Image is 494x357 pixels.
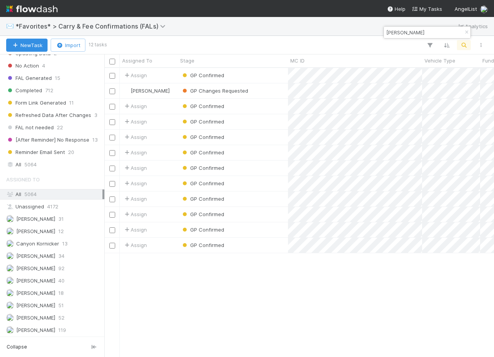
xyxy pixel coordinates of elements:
[109,150,115,156] input: Toggle Row Selected
[122,57,152,64] span: Assigned To
[385,28,462,37] input: Search...
[412,6,442,12] span: My Tasks
[109,88,115,94] input: Toggle Row Selected
[457,22,488,31] a: Analytics
[24,191,37,197] span: 5064
[109,243,115,249] input: Toggle Row Selected
[6,252,14,260] img: avatar_60e5bba5-e4c9-4ca2-8b5c-d649d5645218.png
[92,135,98,145] span: 13
[16,315,55,321] span: [PERSON_NAME]
[62,239,68,249] span: 13
[45,86,53,95] span: 712
[455,6,477,12] span: AngelList
[47,202,58,211] span: 4172
[6,240,14,247] img: avatar_d1f4bd1b-0b26-4d9b-b8ad-69b413583d95.png
[16,265,55,271] span: [PERSON_NAME]
[6,135,89,145] span: [After Reminder] No Response
[42,61,45,71] span: 4
[190,149,224,156] span: GP Confirmed
[123,118,147,125] span: Assign
[58,251,65,261] span: 34
[6,301,14,309] img: avatar_c597f508-4d28-4c7c-92e0-bd2d0d338f8e.png
[6,264,14,272] img: avatar_8fe3758e-7d23-4e6b-a9f5-b81892974716.png
[58,227,64,236] span: 12
[6,110,91,120] span: Refreshed Data After Changes
[6,326,14,334] img: avatar_784ea27d-2d59-4749-b480-57d513651deb.png
[55,73,60,83] span: 15
[6,2,58,15] img: logo-inverted-e16ddd16eac7371096b0.svg
[51,39,85,52] button: Import
[6,160,102,169] div: All
[190,134,224,140] span: GP Confirmed
[109,227,115,233] input: Toggle Row Selected
[123,88,129,94] img: avatar_9bf5d80c-4205-46c9-bf6e-5147b3b3a927.png
[16,327,55,333] span: [PERSON_NAME]
[6,314,14,321] img: avatar_f32b584b-9fa7-42e4-bca2-ac5b6bf32423.png
[16,302,55,308] span: [PERSON_NAME]
[89,41,107,48] small: 12 tasks
[15,22,169,30] span: *Favorites* > Carry & Fee Confirmations (FALs)
[290,57,305,64] span: MC ID
[123,71,147,79] span: Assign
[109,135,115,140] input: Toggle Row Selected
[58,276,65,286] span: 40
[123,164,147,172] span: Assign
[6,23,14,29] span: ✉️
[94,110,97,120] span: 3
[6,215,14,223] img: avatar_18c010e4-930e-4480-823a-7726a265e9dd.png
[6,277,14,284] img: avatar_6cb813a7-f212-4ca3-9382-463c76e0b247.png
[123,149,147,156] span: Assign
[58,325,66,335] span: 119
[123,102,147,110] span: Assign
[16,277,55,284] span: [PERSON_NAME]
[7,343,27,350] span: Collapse
[109,104,115,110] input: Toggle Row Selected
[24,160,37,169] span: 5064
[123,226,147,233] span: Assign
[6,202,102,211] div: Unassigned
[424,57,455,64] span: Vehicle Type
[6,86,42,95] span: Completed
[58,214,64,224] span: 31
[57,123,63,132] span: 22
[6,98,66,108] span: Form Link Generated
[16,228,55,234] span: [PERSON_NAME]
[480,5,488,13] img: avatar_18c010e4-930e-4480-823a-7726a265e9dd.png
[109,196,115,202] input: Toggle Row Selected
[109,181,115,187] input: Toggle Row Selected
[6,123,54,132] span: FAL not needed
[16,290,55,296] span: [PERSON_NAME]
[109,119,115,125] input: Toggle Row Selected
[131,88,170,94] span: [PERSON_NAME]
[6,61,39,71] span: No Action
[6,73,52,83] span: FAL Generated
[58,301,64,310] span: 51
[190,180,224,186] span: GP Confirmed
[58,264,65,273] span: 92
[6,39,48,52] button: NewTask
[6,147,65,157] span: Reminder Email Sent
[109,59,115,64] input: Toggle All Rows Selected
[180,57,194,64] span: Stage
[68,147,74,157] span: 20
[123,133,147,141] span: Assign
[190,72,224,78] span: GP Confirmed
[190,227,224,233] span: GP Confirmed
[16,240,59,247] span: Canyon Kornicker
[109,212,115,218] input: Toggle Row Selected
[123,210,147,218] span: Assign
[58,288,64,298] span: 18
[6,189,102,199] div: All
[6,172,40,187] span: Assigned To
[190,211,224,217] span: GP Confirmed
[16,253,55,259] span: [PERSON_NAME]
[190,196,224,202] span: GP Confirmed
[6,227,14,235] img: avatar_9d20afb4-344c-4512-8880-fee77f5fe71b.png
[190,88,248,94] span: GP Changes Requested
[190,118,224,125] span: GP Confirmed
[387,5,405,13] div: Help
[6,289,14,297] img: avatar_4aa8e4fd-f2b7-45ba-a6a5-94a913ad1fe4.png
[123,179,147,187] span: Assign
[58,313,65,323] span: 52
[123,195,147,203] span: Assign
